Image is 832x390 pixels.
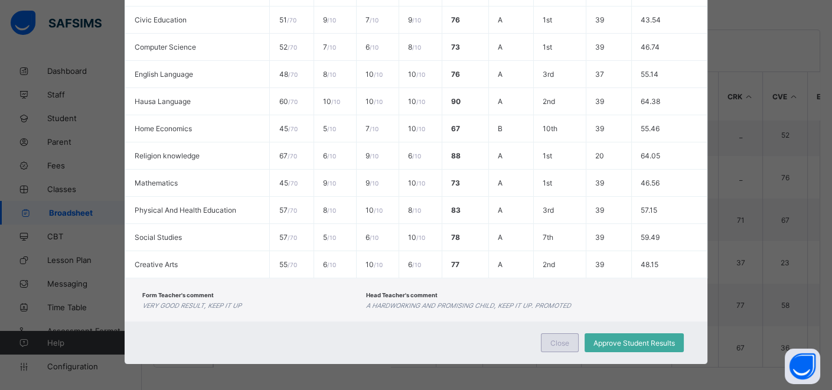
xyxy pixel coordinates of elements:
[135,260,178,269] span: Creative Arts
[543,206,554,214] span: 3rd
[327,261,336,268] span: / 10
[135,233,182,242] span: Social Studies
[279,151,296,160] span: 67
[641,43,660,51] span: 46.74
[327,125,336,132] span: / 10
[408,43,421,51] span: 8
[331,98,340,105] span: / 10
[287,152,296,160] span: / 70
[366,233,379,242] span: 6
[370,125,379,132] span: / 10
[416,180,425,187] span: / 10
[327,152,336,160] span: / 10
[327,71,336,78] span: / 10
[374,261,383,268] span: / 10
[323,233,336,242] span: 5
[288,125,297,132] span: / 70
[142,292,214,298] span: Form Teacher's comment
[135,15,187,24] span: Civic Education
[451,97,461,106] span: 90
[641,70,658,79] span: 55.14
[543,260,555,269] span: 2nd
[287,44,296,51] span: / 70
[135,151,200,160] span: Religion knowledge
[135,70,193,79] span: English Language
[498,206,503,214] span: A
[416,234,425,241] span: / 10
[408,151,421,160] span: 6
[366,43,379,51] span: 6
[408,70,425,79] span: 10
[323,15,336,24] span: 9
[366,206,383,214] span: 10
[366,292,438,298] span: Head Teacher's comment
[408,260,421,269] span: 6
[135,124,192,133] span: Home Economics
[327,44,336,51] span: / 10
[323,178,336,187] span: 9
[327,207,336,214] span: / 10
[323,124,336,133] span: 5
[412,207,421,214] span: / 10
[416,98,425,105] span: / 10
[374,71,383,78] span: / 10
[595,151,604,160] span: 20
[366,97,383,106] span: 10
[327,180,336,187] span: / 10
[366,151,379,160] span: 9
[279,124,297,133] span: 45
[408,206,421,214] span: 8
[416,125,425,132] span: / 10
[785,349,820,384] button: Open asap
[416,71,425,78] span: / 10
[543,15,552,24] span: 1st
[135,178,178,187] span: Mathematics
[451,70,460,79] span: 76
[366,15,379,24] span: 7
[451,206,461,214] span: 83
[595,97,604,106] span: 39
[279,70,297,79] span: 48
[366,70,383,79] span: 10
[451,151,461,160] span: 88
[641,97,660,106] span: 64.38
[451,233,460,242] span: 78
[279,233,296,242] span: 57
[595,70,604,79] span: 37
[498,15,503,24] span: A
[288,71,297,78] span: / 70
[641,178,660,187] span: 46.56
[279,260,296,269] span: 55
[279,97,297,106] span: 60
[543,70,554,79] span: 3rd
[408,233,425,242] span: 10
[451,43,460,51] span: 73
[543,43,552,51] span: 1st
[543,178,552,187] span: 1st
[550,339,569,347] span: Close
[142,302,242,310] i: VERY GOOD RESULT, KEEP IT UP
[408,178,425,187] span: 10
[451,15,460,24] span: 76
[451,178,460,187] span: 73
[286,17,296,24] span: / 70
[287,207,296,214] span: / 70
[366,302,571,310] i: A HARDWORKING AND PROMISING CHILD, KEEP IT UP. PROMOTED
[498,43,503,51] span: A
[323,97,340,106] span: 10
[412,261,421,268] span: / 10
[408,97,425,106] span: 10
[370,234,379,241] span: / 10
[498,178,503,187] span: A
[543,233,553,242] span: 7th
[374,207,383,214] span: / 10
[408,15,421,24] span: 9
[288,180,297,187] span: / 70
[595,206,604,214] span: 39
[135,206,236,214] span: Physical And Health Education
[370,44,379,51] span: / 10
[323,70,336,79] span: 8
[374,98,383,105] span: / 10
[543,97,555,106] span: 2nd
[287,261,296,268] span: / 70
